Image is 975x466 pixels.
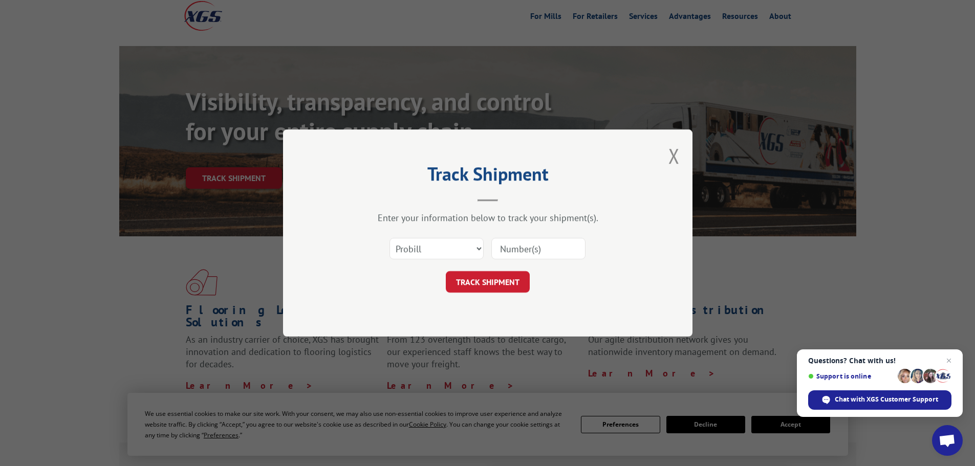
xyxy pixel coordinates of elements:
[808,357,951,365] span: Questions? Chat with us!
[943,354,955,367] span: Close chat
[334,167,641,186] h2: Track Shipment
[932,425,963,456] div: Open chat
[668,142,680,169] button: Close modal
[334,212,641,224] div: Enter your information below to track your shipment(s).
[808,372,894,380] span: Support is online
[446,271,530,293] button: TRACK SHIPMENT
[491,238,586,259] input: Number(s)
[808,390,951,410] div: Chat with XGS Customer Support
[835,395,938,404] span: Chat with XGS Customer Support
